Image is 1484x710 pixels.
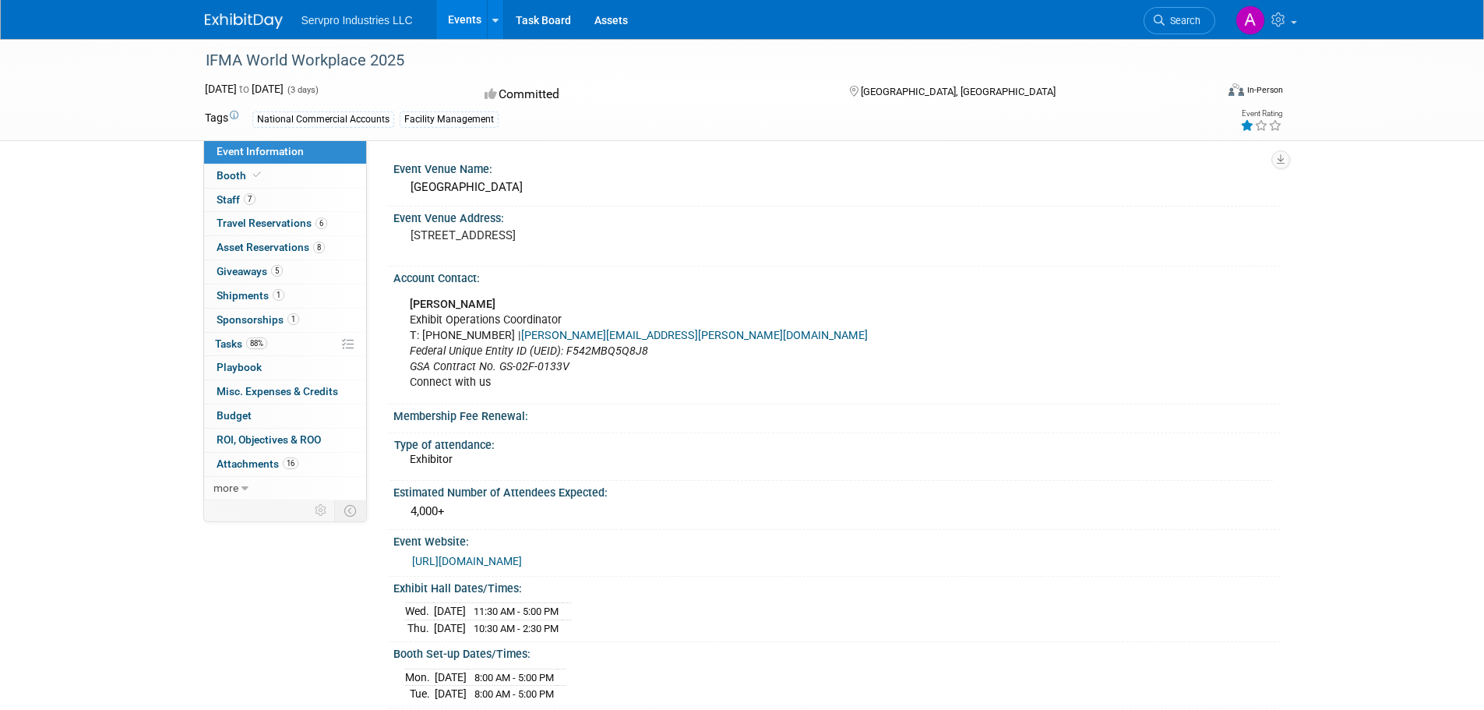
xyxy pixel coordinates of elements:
td: [DATE] [434,603,466,620]
div: Estimated Number of Attendees Expected: [393,481,1280,500]
div: [GEOGRAPHIC_DATA] [405,175,1268,200]
a: Tasks88% [204,333,366,356]
span: Sponsorships [217,313,299,326]
span: to [237,83,252,95]
a: Event Information [204,140,366,164]
span: 5 [271,265,283,277]
i: Booth reservation complete [253,171,261,179]
span: Shipments [217,289,284,302]
a: [URL][DOMAIN_NAME] [412,555,522,567]
td: Mon. [405,669,435,686]
td: [DATE] [435,686,467,702]
div: Booth Set-up Dates/Times: [393,642,1280,662]
div: 4,000+ [405,500,1268,524]
div: In-Person [1246,84,1283,96]
span: Event Information [217,145,304,157]
div: Event Rating [1240,110,1282,118]
span: 8 [313,242,325,253]
td: Toggle Event Tabs [334,500,366,521]
span: Travel Reservations [217,217,327,229]
span: 8:00 AM - 5:00 PM [474,672,554,684]
span: Misc. Expenses & Credits [217,385,338,397]
a: Budget [204,404,366,428]
div: Exhibit Hall Dates/Times: [393,577,1280,596]
a: ROI, Objectives & ROO [204,429,366,452]
a: Playbook [204,356,366,380]
span: 1 [287,313,299,325]
span: more [213,482,238,494]
span: Servpro Industries LLC [301,14,413,26]
img: ExhibitDay [205,13,283,29]
div: IFMA World Workplace 2025 [200,47,1192,75]
a: Travel Reservations6 [204,212,366,235]
div: Event Venue Name: [393,157,1280,177]
span: Playbook [217,361,262,373]
a: more [204,477,366,500]
span: 11:30 AM - 5:00 PM [474,606,559,617]
span: Tasks [215,337,267,350]
span: 1 [273,289,284,301]
pre: [STREET_ADDRESS] [411,228,746,242]
span: Exhibitor [410,453,453,465]
div: Committed [480,81,824,108]
span: ROI, Objectives & ROO [217,433,321,446]
span: 10:30 AM - 2:30 PM [474,623,559,634]
span: 6 [315,217,327,229]
td: Thu. [405,620,434,636]
span: Budget [217,409,252,422]
div: Event Website: [393,530,1280,549]
a: Misc. Expenses & Credits [204,380,366,404]
span: Booth [217,169,264,182]
span: Search [1165,15,1200,26]
a: Attachments16 [204,453,366,476]
div: Type of attendance: [394,433,1273,453]
span: 16 [283,457,298,469]
a: Staff7 [204,189,366,212]
img: Format-Inperson.png [1228,83,1244,96]
a: Sponsorships1 [204,309,366,332]
td: Personalize Event Tab Strip [308,500,335,521]
a: Booth [204,164,366,188]
td: [DATE] [435,669,467,686]
span: Giveaways [217,265,283,277]
span: (3 days) [286,85,319,95]
a: Asset Reservations8 [204,236,366,260]
a: Shipments1 [204,284,366,308]
div: National Commercial Accounts [252,111,394,128]
span: [DATE] [DATE] [205,83,284,95]
td: Tags [205,110,238,128]
a: Search [1144,7,1215,34]
div: Account Contact: [393,267,1280,286]
img: Alissa Hogaboam [1235,5,1265,35]
i: Federal Unique Entity ID (UEID): F542MBQ5Q8J8 GSA Contract No. GS-02F-0133V [410,344,648,373]
td: [DATE] [434,620,466,636]
div: Membership Fee Renewal: [393,404,1280,424]
td: Tue. [405,686,435,702]
a: Giveaways5 [204,260,366,284]
div: Facility Management [400,111,499,128]
b: [PERSON_NAME] [410,298,495,311]
span: Attachments [217,457,298,470]
div: Exhibit Operations Coordinator T: [PHONE_NUMBER] | Connect with us [399,289,1107,398]
div: Event Venue Address: [393,207,1280,226]
span: Asset Reservations [217,241,325,253]
span: [GEOGRAPHIC_DATA], [GEOGRAPHIC_DATA] [861,86,1056,97]
div: Event Format [1123,81,1284,104]
span: 88% [246,337,267,349]
a: [PERSON_NAME][EMAIL_ADDRESS][PERSON_NAME][DOMAIN_NAME] [521,329,868,342]
span: 8:00 AM - 5:00 PM [474,688,554,700]
td: Wed. [405,603,434,620]
span: 7 [244,193,256,205]
span: Staff [217,193,256,206]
